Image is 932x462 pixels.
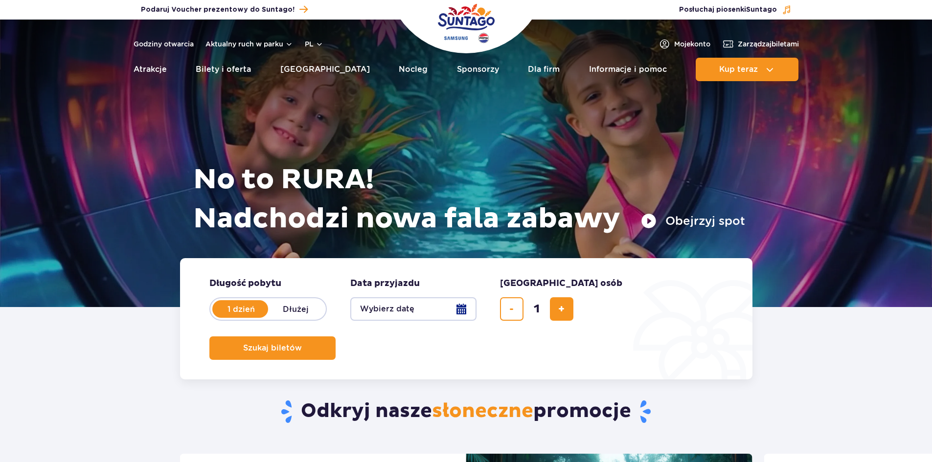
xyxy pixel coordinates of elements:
span: Moje konto [674,39,710,49]
a: Dla firm [528,58,560,81]
h2: Odkryj nasze promocje [180,399,752,424]
span: Kup teraz [719,65,758,74]
span: Suntago [746,6,777,13]
a: Godziny otwarcia [134,39,194,49]
a: [GEOGRAPHIC_DATA] [280,58,370,81]
label: Dłużej [268,299,324,319]
a: Bilety i oferta [196,58,251,81]
label: 1 dzień [213,299,269,319]
button: Kup teraz [696,58,798,81]
form: Planowanie wizyty w Park of Poland [180,258,752,379]
a: Informacje i pomoc [589,58,667,81]
button: Wybierz datę [350,297,477,321]
span: Zarządzaj biletami [738,39,799,49]
a: Podaruj Voucher prezentowy do Suntago! [141,3,308,16]
a: Atrakcje [134,58,167,81]
input: liczba biletów [525,297,548,321]
span: Podaruj Voucher prezentowy do Suntago! [141,5,295,15]
span: [GEOGRAPHIC_DATA] osób [500,278,622,289]
a: Sponsorzy [457,58,499,81]
a: Mojekonto [659,38,710,50]
span: słoneczne [432,399,533,423]
a: Nocleg [399,58,428,81]
button: usuń bilet [500,297,523,321]
span: Długość pobytu [209,278,281,289]
button: dodaj bilet [550,297,573,321]
h1: No to RURA! Nadchodzi nowa fala zabawy [193,160,745,239]
button: Posłuchaj piosenkiSuntago [679,5,792,15]
span: Data przyjazdu [350,278,420,289]
span: Posłuchaj piosenki [679,5,777,15]
span: Szukaj biletów [243,344,302,352]
button: Aktualny ruch w parku [205,40,293,48]
button: pl [305,39,323,49]
a: Zarządzajbiletami [722,38,799,50]
button: Obejrzyj spot [641,213,745,229]
button: Szukaj biletów [209,336,336,360]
